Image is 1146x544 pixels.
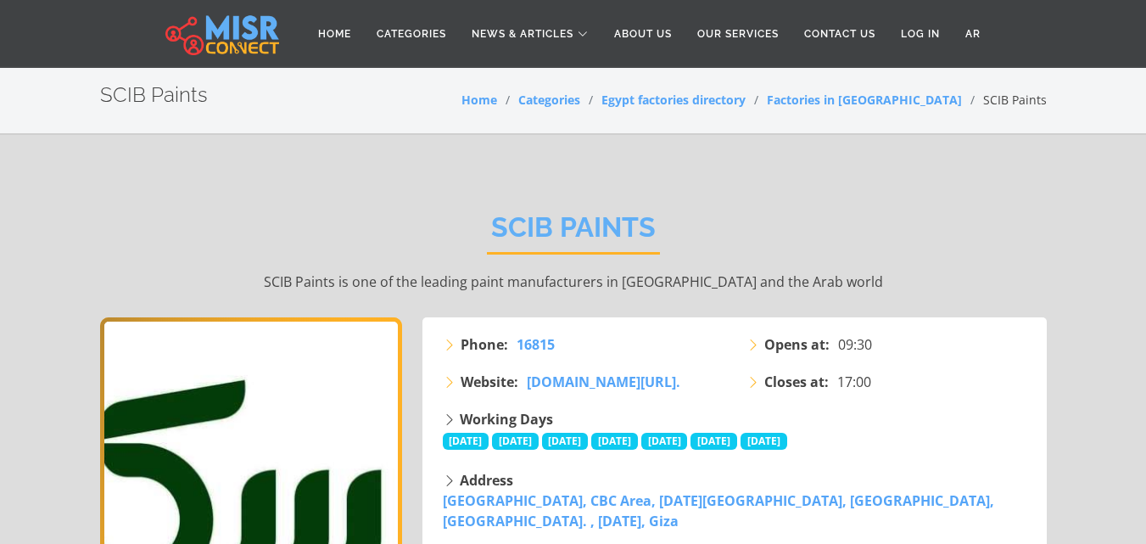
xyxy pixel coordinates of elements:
[962,91,1047,109] li: SCIB Paints
[527,372,680,392] a: [DOMAIN_NAME][URL].
[100,83,208,108] h2: SCIB Paints
[460,410,553,429] strong: Working Days
[461,372,518,392] strong: Website:
[764,334,830,355] strong: Opens at:
[305,18,364,50] a: Home
[764,372,829,392] strong: Closes at:
[741,433,787,450] span: [DATE]
[364,18,459,50] a: Categories
[641,433,688,450] span: [DATE]
[461,92,497,108] a: Home
[100,272,1047,292] p: SCIB Paints is one of the leading paint manufacturers in [GEOGRAPHIC_DATA] and the Arab world
[601,92,746,108] a: Egypt factories directory
[460,471,513,490] strong: Address
[837,372,871,392] span: 17:00
[767,92,962,108] a: Factories in [GEOGRAPHIC_DATA]
[461,334,508,355] strong: Phone:
[443,491,994,530] a: [GEOGRAPHIC_DATA], CBC Area, [DATE][GEOGRAPHIC_DATA], [GEOGRAPHIC_DATA], [GEOGRAPHIC_DATA]. , [DA...
[601,18,685,50] a: About Us
[591,433,638,450] span: [DATE]
[542,433,589,450] span: [DATE]
[518,92,580,108] a: Categories
[472,26,573,42] span: News & Articles
[838,334,872,355] span: 09:30
[517,334,555,355] a: 16815
[492,433,539,450] span: [DATE]
[443,433,489,450] span: [DATE]
[459,18,601,50] a: News & Articles
[527,373,680,391] span: [DOMAIN_NAME][URL].
[953,18,993,50] a: AR
[690,433,737,450] span: [DATE]
[685,18,791,50] a: Our Services
[165,13,279,55] img: main.misr_connect
[888,18,953,50] a: Log in
[517,335,555,354] span: 16815
[487,211,660,255] h2: SCIB Paints
[791,18,888,50] a: Contact Us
